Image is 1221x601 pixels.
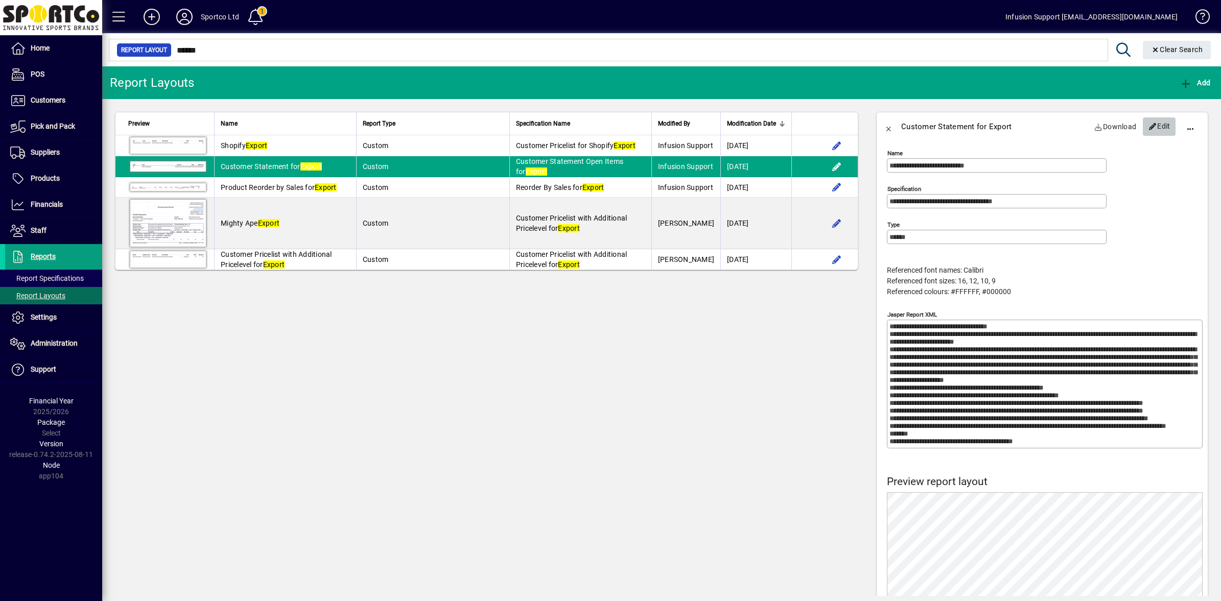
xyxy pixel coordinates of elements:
[887,277,996,285] span: Referenced font sizes: 16, 12, 10, 9
[887,266,983,274] span: Referenced font names: Calibri
[829,158,845,175] button: Edit
[658,183,713,191] span: Infusion Support
[263,260,285,269] em: Export
[363,255,389,263] span: Custom
[31,200,63,208] span: Financials
[720,177,791,198] td: [DATE]
[31,148,60,156] span: Suppliers
[720,156,791,177] td: [DATE]
[221,250,332,269] span: Customer Pricelist with Additional Pricelevel for
[5,166,102,191] a: Products
[300,162,322,171] em: Export
[121,45,167,55] span: Report Layout
[829,179,845,196] button: Edit
[1143,41,1211,59] button: Clear
[1180,79,1210,87] span: Add
[658,255,714,263] span: [PERSON_NAME]
[658,219,714,227] span: [PERSON_NAME]
[614,141,636,150] em: Export
[221,118,238,129] span: Name
[31,252,56,260] span: Reports
[363,162,389,171] span: Custom
[10,274,84,282] span: Report Specifications
[720,198,791,249] td: [DATE]
[658,118,690,129] span: Modified By
[5,114,102,139] a: Pick and Pack
[516,118,645,129] div: Specification Name
[5,140,102,165] a: Suppliers
[5,192,102,218] a: Financials
[5,218,102,244] a: Staff
[5,305,102,330] a: Settings
[1188,2,1208,35] a: Knowledge Base
[558,260,580,269] em: Export
[516,157,623,176] span: Customer Statement Open Items for
[258,219,280,227] em: Export
[887,311,937,318] mat-label: Jasper Report XML
[39,440,63,448] span: Version
[221,162,322,171] span: Customer Statement for
[720,249,791,270] td: [DATE]
[829,251,845,268] button: Edit
[1178,114,1203,139] button: More options
[887,475,1203,488] h4: Preview report layout
[201,9,239,25] div: Sportco Ltd
[727,118,776,129] span: Modification Date
[10,292,65,300] span: Report Layouts
[221,183,337,191] span: Product Reorder by Sales for
[363,183,389,191] span: Custom
[5,270,102,287] a: Report Specifications
[887,221,900,228] mat-label: Type
[128,118,150,129] span: Preview
[5,331,102,356] a: Administration
[5,287,102,304] a: Report Layouts
[31,339,78,347] span: Administration
[221,141,267,150] span: Shopify
[31,365,56,373] span: Support
[1151,45,1203,54] span: Clear Search
[168,8,201,26] button: Profile
[727,118,785,129] div: Modification Date
[5,36,102,61] a: Home
[1143,117,1176,136] button: Edit
[582,183,604,191] em: Export
[29,397,74,405] span: Financial Year
[1005,9,1178,25] div: Infusion Support [EMAIL_ADDRESS][DOMAIN_NAME]
[221,219,279,227] span: Mighty Ape
[516,214,627,232] span: Customer Pricelist with Additional Pricelevel for
[5,357,102,382] a: Support
[43,461,60,469] span: Node
[558,224,580,232] em: Export
[829,215,845,231] button: Edit
[516,250,627,269] span: Customer Pricelist with Additional Pricelevel for
[1148,118,1170,135] span: Edit
[31,313,57,321] span: Settings
[516,118,570,129] span: Specification Name
[31,122,75,130] span: Pick and Pack
[658,162,713,171] span: Infusion Support
[1090,117,1141,136] a: Download
[1094,118,1137,135] span: Download
[658,141,713,150] span: Infusion Support
[901,118,1012,135] div: Customer Statement for Export
[720,135,791,156] td: [DATE]
[829,137,845,154] button: Edit
[31,226,46,234] span: Staff
[363,141,389,150] span: Custom
[526,167,548,176] em: Export
[1177,74,1213,92] button: Add
[887,185,921,193] mat-label: Specification
[246,141,268,150] em: Export
[363,118,503,129] div: Report Type
[221,118,350,129] div: Name
[31,44,50,52] span: Home
[877,114,901,139] button: Back
[135,8,168,26] button: Add
[887,150,903,157] mat-label: Name
[31,174,60,182] span: Products
[31,96,65,104] span: Customers
[887,287,1011,296] span: Referenced colours: #FFFFFF, #000000
[315,183,337,191] em: Export
[110,75,195,91] div: Report Layouts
